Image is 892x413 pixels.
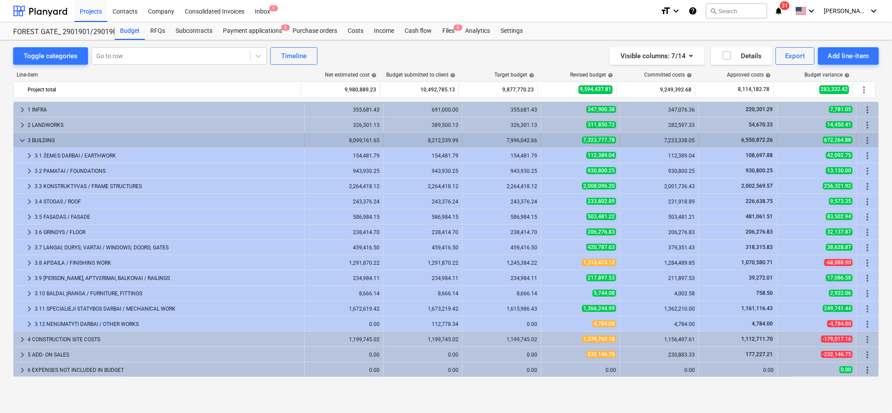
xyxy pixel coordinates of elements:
span: 481,061.51 [745,213,774,220]
div: 234,984.11 [387,275,458,281]
div: 0.00 [466,367,537,373]
div: 459,416.50 [466,245,537,251]
div: 1,156,497.61 [624,336,695,343]
span: More actions [862,334,873,345]
span: 1 [269,5,278,11]
span: 283,332.42 [819,85,849,94]
div: Toggle categories [24,50,78,62]
span: More actions [862,242,873,253]
span: 347,900.38 [586,106,616,113]
span: More actions [862,212,873,222]
div: 1,673,219.42 [387,306,458,312]
i: keyboard_arrow_down [671,6,681,16]
div: 238,414.70 [308,229,380,235]
a: Income [369,22,399,40]
span: 1,112,711.70 [740,336,774,342]
a: Purchase orders [287,22,342,40]
div: 0.00 [702,367,774,373]
div: 3.11 SPECIALIEJI STATYBOS DARBAI / MECHANICAL WORK [35,302,301,316]
div: 0.00 [545,367,616,373]
span: 1,366,244.99 [582,305,616,312]
span: More actions [862,227,873,238]
div: Export [785,50,805,62]
div: 2 LANDWORKS [28,118,301,132]
span: 2,922.06 [829,290,853,297]
div: 282,597.33 [624,122,695,128]
span: 39,272.01 [748,275,774,281]
div: 0.00 [308,367,380,373]
div: 154,481.79 [308,153,380,159]
div: 1,615,986.43 [466,306,537,312]
a: RFQs [145,22,170,40]
div: 206,276.83 [624,229,695,235]
div: Payment applications [218,22,287,40]
div: Net estimated cost [325,72,377,78]
span: help [527,73,534,78]
span: 233,802.89 [586,198,616,205]
div: 8,666.14 [466,290,537,297]
div: Target budget [494,72,534,78]
div: 0.00 [387,367,458,373]
span: keyboard_arrow_right [17,105,28,115]
a: Payment applications5 [218,22,287,40]
div: 3.1 ŽEMĖS DARBAI / EARTHWORK [35,149,301,163]
span: keyboard_arrow_right [24,288,35,299]
span: 83,502.94 [826,213,853,220]
span: 2,008,096.20 [582,182,616,189]
span: 108,697.88 [745,152,774,158]
span: More actions [862,350,873,360]
div: Visible columns : 7/14 [621,50,694,62]
span: More actions [862,181,873,192]
div: Budget variance [804,72,850,78]
span: 38,628.87 [826,244,853,251]
div: Files [437,22,460,40]
div: 243,376.24 [308,199,380,205]
div: 9,249,392.68 [620,83,691,97]
div: 211,897.53 [624,275,695,281]
div: 0.00 [387,352,458,358]
span: keyboard_arrow_right [24,258,35,268]
div: 8,666.14 [308,290,380,297]
button: Visible columns:7/14 [610,47,704,65]
div: 930,800.25 [624,168,695,174]
button: Timeline [270,47,317,65]
span: 112,389.04 [586,152,616,159]
a: Subcontracts [170,22,218,40]
div: 3.12 NENUMATYTI DARBAI / OTHER WORKS [35,317,301,331]
div: 8,212,539.99 [387,137,458,143]
span: help [843,73,850,78]
span: 249,741.44 [823,305,853,312]
div: 3.3 KONSTRUKTYVAS / FRAME STRUCTURES [35,179,301,193]
span: More actions [862,196,873,207]
span: 206,276.83 [745,229,774,235]
div: 355,681.43 [466,107,537,113]
div: 1,672,619.42 [308,306,380,312]
div: 234,984.11 [466,275,537,281]
div: 1,199,745.02 [466,336,537,343]
span: 6 [454,24,462,31]
div: 3.6 GRINDYS / FLOOR [35,225,301,239]
span: keyboard_arrow_right [24,212,35,222]
span: 503,481.22 [586,213,616,220]
span: keyboard_arrow_right [24,242,35,253]
span: 758.50 [755,290,774,296]
div: 586,984.15 [466,214,537,220]
span: 930,800.25 [586,167,616,174]
span: 4,784.00 [592,320,616,327]
div: 389,500.13 [387,122,458,128]
span: keyboard_arrow_right [24,166,35,176]
div: Project total [28,83,297,97]
span: 232,146.75 [586,351,616,358]
div: 4,784.00 [624,321,695,327]
span: 8,114,182.78 [737,86,770,93]
span: 311,850.72 [586,121,616,128]
a: Budget [115,22,145,40]
a: Costs [342,22,369,40]
div: 691,000.00 [387,107,458,113]
div: 1,199,745.02 [387,336,458,343]
div: 8,666.14 [387,290,458,297]
div: 1,284,489.85 [624,260,695,266]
